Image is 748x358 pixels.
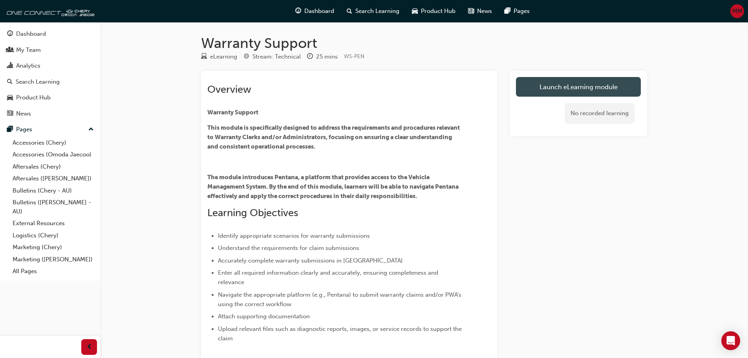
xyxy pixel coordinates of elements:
a: Search Learning [3,75,97,89]
div: 25 mins [316,52,338,61]
span: The module introduces Pentana, a platform that provides access to the Vehicle Management System. ... [207,174,460,200]
div: Duration [307,52,338,62]
span: This module is specifically designed to address the requirements and procedures relevant to Warra... [207,124,461,150]
span: prev-icon [86,342,92,352]
div: No recorded learning [565,103,635,124]
span: Identify appropriate scenarios for warranty submissions [218,232,370,239]
span: up-icon [88,125,94,135]
span: pages-icon [7,126,13,133]
div: Type [201,52,237,62]
div: Open Intercom Messenger [721,331,740,350]
a: Marketing (Chery) [9,241,97,253]
span: Pages [514,7,530,16]
div: eLearning [210,52,237,61]
span: guage-icon [7,31,13,38]
a: news-iconNews [462,3,498,19]
a: Dashboard [3,27,97,41]
a: Marketing ([PERSON_NAME]) [9,253,97,266]
a: Bulletins (Chery - AU) [9,185,97,197]
span: target-icon [243,53,249,61]
span: people-icon [7,47,13,54]
button: DashboardMy TeamAnalyticsSearch LearningProduct HubNews [3,25,97,122]
button: Pages [3,122,97,137]
a: Bulletins ([PERSON_NAME] - AU) [9,196,97,217]
h1: Warranty Support [201,35,647,52]
span: Search Learning [355,7,399,16]
span: Warranty Support [207,109,258,116]
a: Accessories (Chery) [9,137,97,149]
span: news-icon [7,110,13,117]
span: car-icon [7,94,13,101]
button: MM [730,4,744,18]
div: Product Hub [16,93,51,102]
a: News [3,106,97,121]
span: guage-icon [295,6,301,16]
a: Aftersales ([PERSON_NAME]) [9,173,97,185]
a: car-iconProduct Hub [406,3,462,19]
span: Accurately complete warranty submissions in [GEOGRAPHIC_DATA] [218,257,403,264]
a: Accessories (Omoda Jaecoo) [9,149,97,161]
span: pages-icon [505,6,510,16]
span: search-icon [347,6,352,16]
a: My Team [3,43,97,57]
div: Pages [16,125,32,134]
div: News [16,109,31,118]
span: Learning resource code [344,53,364,60]
a: External Resources [9,217,97,229]
a: Launch eLearning module [516,77,641,97]
div: Search Learning [16,77,60,86]
span: Overview [207,83,251,95]
span: clock-icon [307,53,313,61]
a: guage-iconDashboard [289,3,340,19]
span: search-icon [7,79,13,86]
img: oneconnect [4,3,94,19]
span: Learning Objectives [207,207,298,219]
a: Product Hub [3,90,97,105]
span: Product Hub [421,7,455,16]
span: learningResourceType_ELEARNING-icon [201,53,207,61]
span: car-icon [412,6,418,16]
span: News [477,7,492,16]
span: Enter all required information clearly and accurately, ensuring completeness and relevance [218,269,440,286]
div: Stream: Technical [252,52,301,61]
span: Navigate the appropriate platform (e.g., Pentana) to submit warranty claims and/or PWA's using th... [218,291,463,308]
span: chart-icon [7,62,13,70]
span: Attach supporting documentation [218,313,310,320]
div: My Team [16,46,41,55]
div: Dashboard [16,29,46,39]
span: Dashboard [304,7,334,16]
a: Analytics [3,59,97,73]
div: Analytics [16,61,40,70]
a: Logistics (Chery) [9,229,97,242]
div: Stream [243,52,301,62]
span: Understand the requirements for claim submissions [218,244,359,252]
span: Upload relevant files such as diagnostic reports, images, or service records to support the claim [218,325,463,342]
a: Aftersales (Chery) [9,161,97,173]
a: pages-iconPages [498,3,536,19]
a: All Pages [9,265,97,277]
span: MM [732,7,743,16]
a: search-iconSearch Learning [340,3,406,19]
span: news-icon [468,6,474,16]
